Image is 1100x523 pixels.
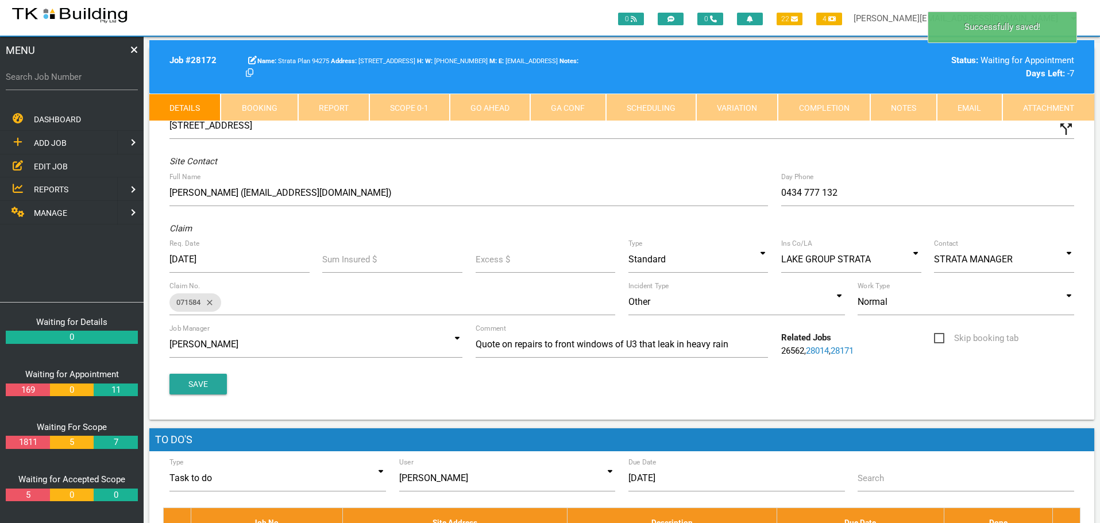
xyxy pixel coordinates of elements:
[246,68,253,79] a: Click here copy customer information.
[870,94,937,121] a: Notes
[331,57,415,65] span: [STREET_ADDRESS]
[425,57,433,65] b: W:
[169,293,221,312] div: 071584
[6,71,138,84] label: Search Job Number
[937,94,1002,121] a: Email
[778,94,870,121] a: Completion
[781,346,804,356] a: 26562
[322,253,377,266] label: Sum Insured $
[559,57,578,65] b: Notes:
[777,13,802,25] span: 22
[499,57,504,65] b: E:
[36,317,107,327] a: Waiting for Details
[476,253,510,266] label: Excess $
[417,57,423,65] b: H:
[781,172,814,182] label: Day Phone
[934,331,1018,346] span: Skip booking tab
[6,489,49,502] a: 5
[697,13,723,25] span: 0
[476,323,506,334] label: Comment
[200,293,214,312] i: close
[6,331,138,344] a: 0
[50,383,94,397] a: 0
[696,94,778,121] a: Variation
[34,185,68,194] span: REPORTS
[530,94,605,121] a: GA Conf
[489,57,497,65] b: M:
[628,238,643,249] label: Type
[6,436,49,449] a: 1811
[618,13,644,25] span: 0
[34,161,68,171] span: EDIT JOB
[934,238,958,249] label: Contact
[499,57,558,65] span: [EMAIL_ADDRESS]
[169,238,199,249] label: Req. Date
[450,94,530,121] a: Go Ahead
[169,223,192,234] i: Claim
[18,474,125,485] a: Waiting for Accepted Scope
[169,457,184,467] label: Type
[858,281,890,291] label: Work Type
[951,55,978,65] b: Status:
[298,94,369,121] a: Report
[11,6,128,24] img: s3file
[257,57,329,65] span: Strata Plan 94275
[149,94,221,121] a: Details
[628,457,657,467] label: Due Date
[816,13,842,25] span: 4
[369,94,449,121] a: Scope 0-1
[34,208,67,218] span: MANAGE
[606,94,696,121] a: Scheduling
[858,54,1074,80] div: Waiting for Appointment -7
[34,138,67,148] span: ADD JOB
[94,436,137,449] a: 7
[94,489,137,502] a: 0
[331,57,357,65] b: Address:
[50,436,94,449] a: 5
[169,374,227,394] button: Save
[169,156,217,166] i: Site Contact
[25,369,119,379] a: Waiting for Appointment
[1057,121,1075,138] i: Click to show custom address field
[50,489,94,502] a: 0
[831,346,854,356] a: 28171
[781,238,812,249] label: Ins Co/LA
[221,94,298,121] a: Booking
[34,115,81,124] span: DASHBOARD
[775,331,928,357] div: , ,
[169,323,210,334] label: Job Manager
[928,11,1077,43] div: Successfully saved!
[169,55,217,65] b: Job # 28172
[628,281,669,291] label: Incident Type
[806,346,829,356] a: 28014
[169,172,200,182] label: Full Name
[425,57,488,65] span: [PHONE_NUMBER]
[169,281,200,291] label: Claim No.
[1002,94,1094,121] a: Attachment
[6,383,49,397] a: 169
[94,383,137,397] a: 11
[781,332,831,343] b: Related Jobs
[858,472,884,485] label: Search
[1026,68,1065,79] b: Days Left:
[399,457,414,467] label: User
[6,42,35,58] span: MENU
[149,428,1094,451] h1: To Do's
[257,57,276,65] b: Name:
[37,422,107,432] a: Waiting For Scope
